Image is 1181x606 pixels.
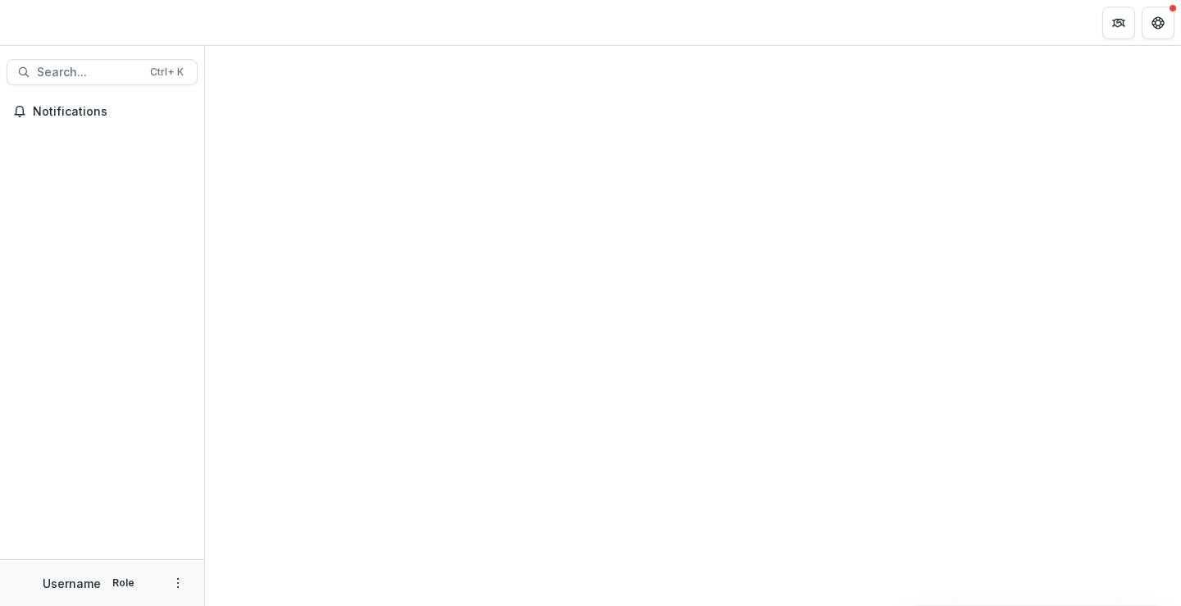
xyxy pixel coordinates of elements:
button: Notifications [7,98,198,125]
p: Username [43,575,101,592]
span: Notifications [33,105,191,119]
button: Partners [1102,7,1135,39]
span: Search... [37,66,140,80]
button: Get Help [1142,7,1174,39]
button: Search... [7,59,198,85]
div: Ctrl + K [147,63,187,81]
p: Role [107,576,139,590]
button: More [168,573,188,593]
